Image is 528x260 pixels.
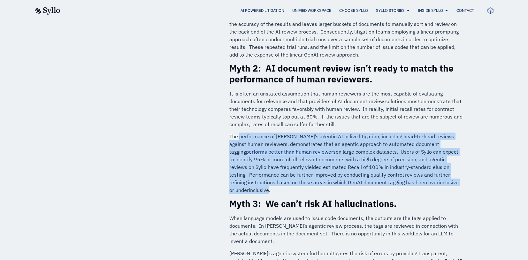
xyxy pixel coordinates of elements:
a: performs better than human reviewers [246,149,336,155]
p: When language models are used to issue code documents, the outputs are the tags applied to docume... [229,214,463,245]
p: The performance of [PERSON_NAME]’s agentic AI in live litigation, including head-to-head reviews ... [229,133,463,194]
nav: Menu [73,8,474,14]
strong: Myth 3: We can’t risk AI hallucinations. [229,198,397,210]
a: Unified Workspace [292,8,331,13]
a: Syllo Stories [376,8,405,13]
strong: Myth 2: AI document review isn’t ready to match the performance of human reviewers. [229,62,454,85]
a: Inside Syllo [418,8,443,13]
a: Choose Syllo [339,8,368,13]
img: syllo [34,7,60,15]
div: Menu Toggle [73,8,474,14]
p: It is often an unstated assumption that human reviewers are the most capable of evaluating docume... [229,90,463,128]
a: Contact [456,8,474,13]
a: AI Powered Litigation [241,8,284,13]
